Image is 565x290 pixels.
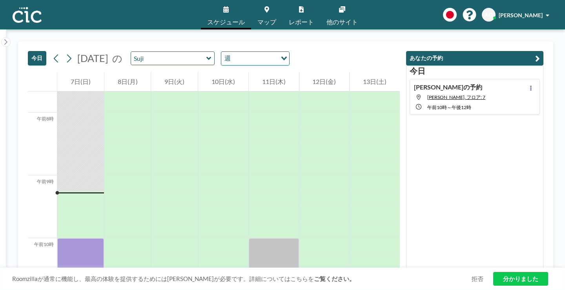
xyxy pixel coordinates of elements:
font: 12日(金) [312,78,336,85]
font: [PERSON_NAME]の予約 [414,83,482,91]
font: 拒否 [472,275,483,282]
font: 週 [224,54,231,62]
span: スジ、フロア: 7 [427,94,485,100]
font: [PERSON_NAME] [499,12,543,18]
font: 午前8時 [37,116,54,122]
button: 今日 [28,51,46,66]
font: スケジュール [207,18,245,26]
font: 11日(木) [262,78,286,85]
a: 拒否 [472,275,483,283]
font: あなたの予約 [410,55,443,61]
font: 7日(日) [71,78,91,85]
font: 今日 [410,66,425,75]
button: あなたの予約 [406,51,543,66]
font: 午後12時 [452,104,471,110]
font: 10日(水) [211,78,235,85]
font: 午前10時 [34,241,54,247]
a: ご覧ください。 [314,275,355,282]
font: ～ [447,104,452,110]
font: レポート [289,18,314,26]
font: 午前10時 [427,104,447,110]
input: Suji [131,52,206,65]
font: Roomzillaが通常に機能し、最高の体験を提供するためには[PERSON_NAME]が必要です。詳細についてはこちらを [12,275,314,282]
font: 13日(土) [363,78,386,85]
font: 今日 [31,55,43,61]
img: 組織ロゴ [13,7,42,23]
input: オプションを検索 [233,53,276,64]
font: の [112,52,122,64]
font: 9日(火) [164,78,184,85]
font: 分かりました [503,275,538,282]
font: [DATE] [77,52,108,64]
font: 午前9時 [37,179,54,184]
font: AO [485,11,493,18]
font: 8日(月) [118,78,138,85]
font: 他のサイト [326,18,358,26]
div: オプションを検索 [221,52,289,65]
font: マップ [257,18,276,26]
